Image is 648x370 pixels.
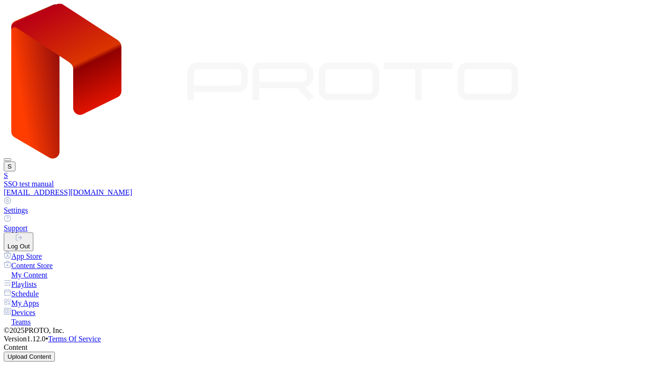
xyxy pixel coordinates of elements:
[4,289,644,298] a: Schedule
[4,197,644,215] a: Settings
[8,243,30,250] div: Log Out
[4,279,644,289] a: Playlists
[4,171,644,197] a: SSSO test manual[EMAIL_ADDRESS][DOMAIN_NAME]
[4,224,644,232] div: Support
[4,251,644,261] a: App Store
[4,180,644,188] div: SSO test manual
[4,215,644,232] a: Support
[4,270,644,279] a: My Content
[4,352,55,362] button: Upload Content
[4,308,644,317] a: Devices
[4,232,33,251] button: Log Out
[48,335,101,343] a: Terms Of Service
[4,298,644,308] a: My Apps
[4,317,644,326] a: Teams
[4,335,48,343] span: Version 1.12.0 •
[4,162,15,171] button: S
[4,188,644,197] div: [EMAIL_ADDRESS][DOMAIN_NAME]
[4,261,644,270] a: Content Store
[4,343,644,352] div: Content
[8,353,51,360] div: Upload Content
[4,171,644,180] div: S
[4,326,644,335] div: © 2025 PROTO, Inc.
[4,206,644,215] div: Settings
